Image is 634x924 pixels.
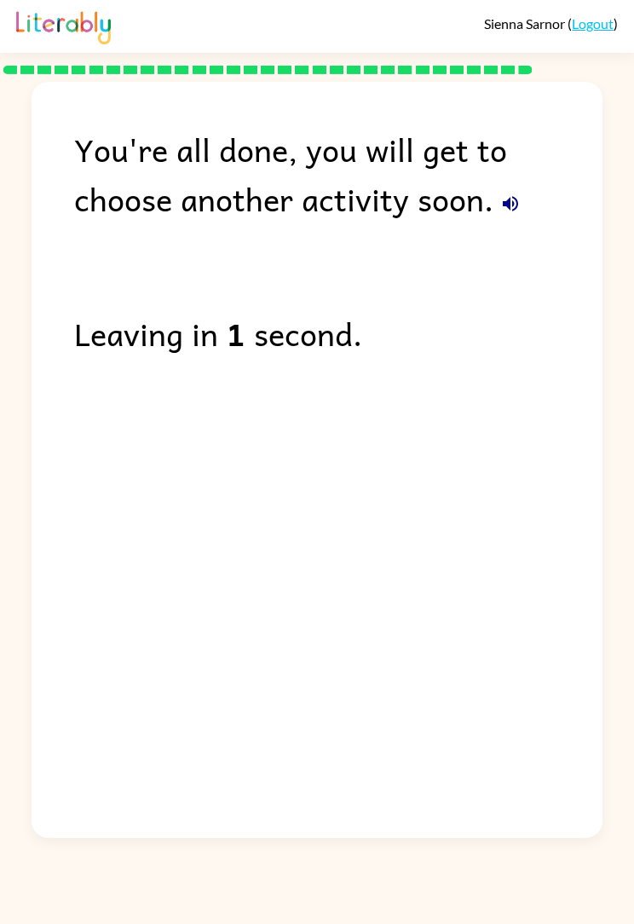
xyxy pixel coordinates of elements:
span: Sienna Sarnor [484,15,568,32]
div: You're all done, you will get to choose another activity soon. [74,124,602,223]
b: 1 [227,309,245,358]
img: Literably [16,7,111,44]
div: ( ) [484,15,618,32]
div: Leaving in second. [74,309,602,358]
a: Logout [572,15,614,32]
